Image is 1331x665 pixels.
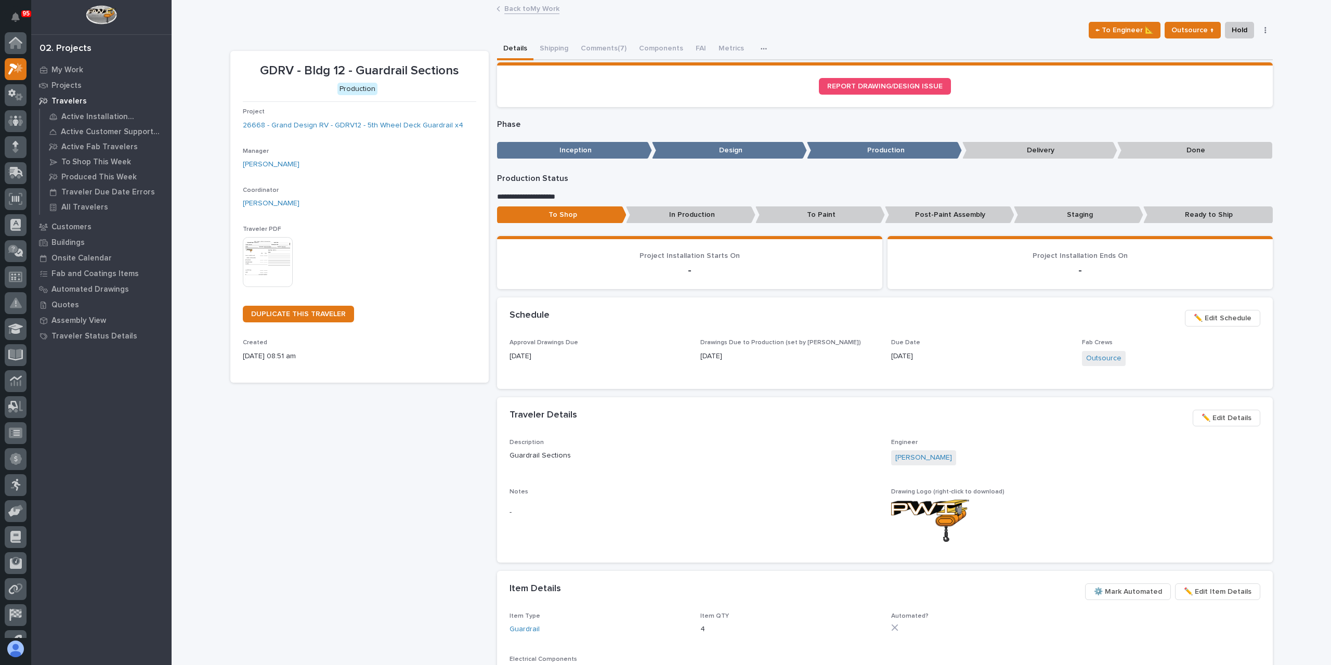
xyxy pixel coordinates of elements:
p: 4 [700,624,879,635]
p: [DATE] [700,351,879,362]
a: Back toMy Work [504,2,559,14]
a: Outsource [1086,353,1121,364]
p: Buildings [51,238,85,247]
a: Buildings [31,234,172,250]
h2: Item Details [510,583,561,595]
a: Traveler Status Details [31,328,172,344]
a: Quotes [31,297,172,312]
span: Drawings Due to Production (set by [PERSON_NAME]) [700,340,861,346]
button: ⚙️ Mark Automated [1085,583,1171,600]
span: ← To Engineer 📐 [1095,24,1154,36]
p: Delivery [962,142,1117,159]
button: ✏️ Edit Details [1193,410,1260,426]
span: Project Installation Starts On [640,252,740,259]
p: - [510,507,879,518]
span: Hold [1232,24,1247,36]
button: Shipping [533,38,575,60]
p: [DATE] [510,351,688,362]
span: Traveler PDF [243,226,281,232]
span: Description [510,439,544,446]
p: Assembly View [51,316,106,325]
p: Production Status [497,174,1273,184]
span: Coordinator [243,187,279,193]
span: Project Installation Ends On [1033,252,1128,259]
p: GDRV - Bldg 12 - Guardrail Sections [243,63,476,79]
p: Inception [497,142,652,159]
a: Assembly View [31,312,172,328]
a: [PERSON_NAME] [243,159,299,170]
p: - [900,264,1260,277]
a: My Work [31,62,172,77]
p: Projects [51,81,82,90]
a: Projects [31,77,172,93]
div: Production [337,83,377,96]
p: All Travelers [61,203,108,212]
a: 26668 - Grand Design RV - GDRV12 - 5th Wheel Deck Guardrail x4 [243,120,463,131]
p: My Work [51,66,83,75]
a: Produced This Week [40,169,172,184]
span: REPORT DRAWING/DESIGN ISSUE [827,83,943,90]
button: Notifications [5,6,27,28]
p: Production [807,142,962,159]
span: Created [243,340,267,346]
a: Guardrail [510,624,540,635]
button: Hold [1225,22,1254,38]
span: ✏️ Edit Details [1202,412,1251,424]
p: - [510,264,870,277]
div: Notifications95 [13,12,27,29]
span: ✏️ Edit Item Details [1184,585,1251,598]
h2: Traveler Details [510,410,577,421]
span: ⚙️ Mark Automated [1094,585,1162,598]
p: [DATE] [891,351,1069,362]
a: Fab and Coatings Items [31,266,172,281]
button: ← To Engineer 📐 [1089,22,1160,38]
a: All Travelers [40,200,172,214]
img: Workspace Logo [86,5,116,24]
p: In Production [626,206,755,224]
span: Project [243,109,265,115]
p: Travelers [51,97,87,106]
p: Traveler Status Details [51,332,137,341]
button: Comments (7) [575,38,633,60]
button: FAI [689,38,712,60]
a: Onsite Calendar [31,250,172,266]
span: Automated? [891,613,929,619]
span: Manager [243,148,269,154]
a: Active Fab Travelers [40,139,172,154]
p: Active Installation Travelers [61,112,164,122]
span: Outsource ↑ [1171,24,1214,36]
a: Automated Drawings [31,281,172,297]
span: DUPLICATE THIS TRAVELER [251,310,346,318]
img: -1GIOFv0H5BUmgPlRaZ6VM-u96nPvYiOAPcSGP4Z6ZY [891,500,969,542]
a: Active Customer Support Travelers [40,124,172,139]
p: Phase [497,120,1273,129]
p: Fab and Coatings Items [51,269,139,279]
p: To Paint [755,206,885,224]
a: Active Installation Travelers [40,109,172,124]
span: Engineer [891,439,918,446]
p: Staging [1014,206,1143,224]
span: Drawing Logo (right-click to download) [891,489,1004,495]
p: Traveler Due Date Errors [61,188,155,197]
p: Post-Paint Assembly [885,206,1014,224]
p: Onsite Calendar [51,254,112,263]
a: REPORT DRAWING/DESIGN ISSUE [819,78,951,95]
span: Item Type [510,613,540,619]
span: Electrical Components [510,656,577,662]
p: To Shop [497,206,627,224]
p: Ready to Ship [1143,206,1273,224]
button: Components [633,38,689,60]
a: [PERSON_NAME] [895,452,952,463]
p: [DATE] 08:51 am [243,351,476,362]
h2: Schedule [510,310,550,321]
a: Customers [31,219,172,234]
button: users-avatar [5,638,27,660]
span: Approval Drawings Due [510,340,578,346]
p: Customers [51,223,92,232]
button: ✏️ Edit Schedule [1185,310,1260,327]
p: Quotes [51,301,79,310]
p: Produced This Week [61,173,137,182]
div: 02. Projects [40,43,92,55]
p: Design [652,142,807,159]
span: ✏️ Edit Schedule [1194,312,1251,324]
